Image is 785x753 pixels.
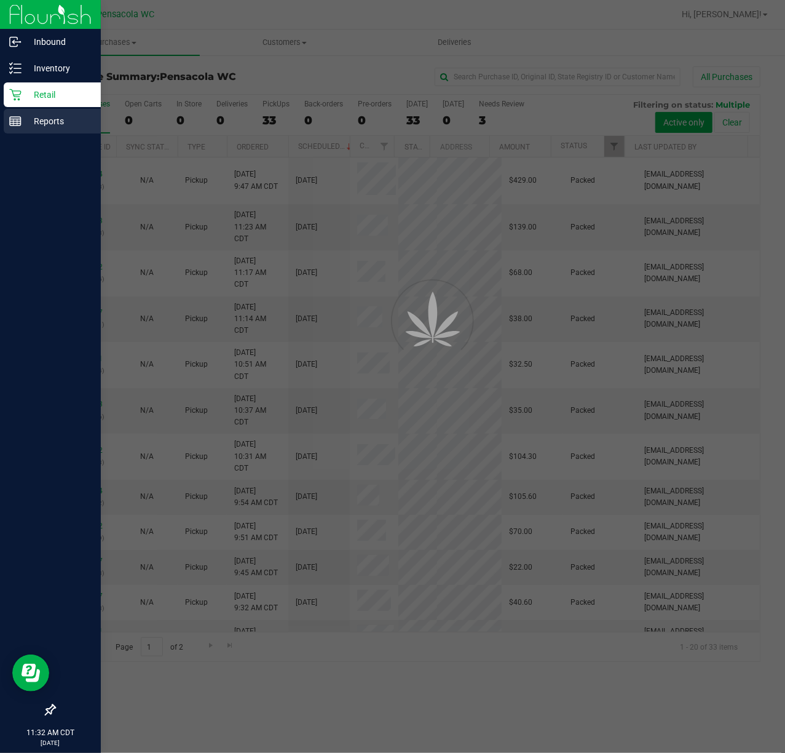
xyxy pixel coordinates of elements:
p: Inbound [22,34,95,49]
p: Inventory [22,61,95,76]
p: [DATE] [6,738,95,747]
inline-svg: Inbound [9,36,22,48]
p: Retail [22,87,95,102]
inline-svg: Inventory [9,62,22,74]
p: 11:32 AM CDT [6,727,95,738]
inline-svg: Reports [9,115,22,127]
iframe: Resource center [12,655,49,691]
inline-svg: Retail [9,89,22,101]
p: Reports [22,114,95,129]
